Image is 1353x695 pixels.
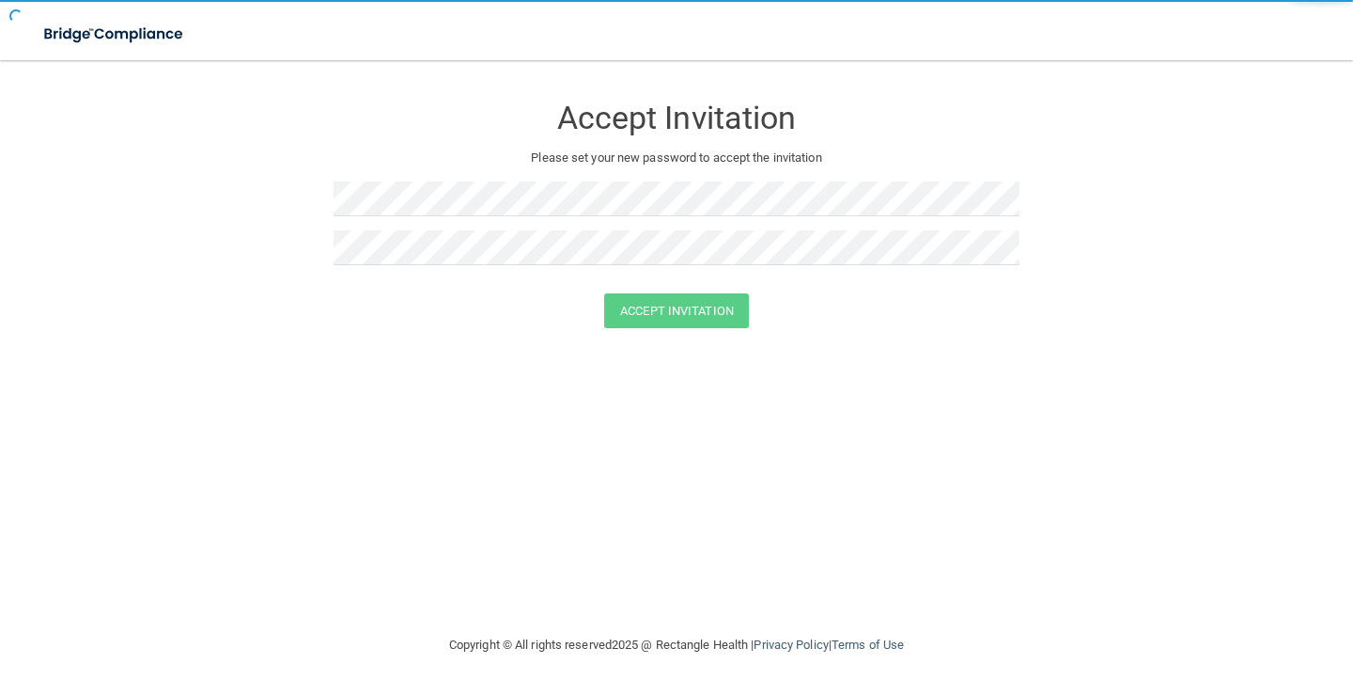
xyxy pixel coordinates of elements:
[334,101,1019,135] h3: Accept Invitation
[754,638,828,652] a: Privacy Policy
[604,293,749,328] button: Accept Invitation
[334,615,1019,675] div: Copyright © All rights reserved 2025 @ Rectangle Health | |
[832,638,904,652] a: Terms of Use
[28,15,201,54] img: bridge_compliance_login_screen.278c3ca4.svg
[348,147,1005,169] p: Please set your new password to accept the invitation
